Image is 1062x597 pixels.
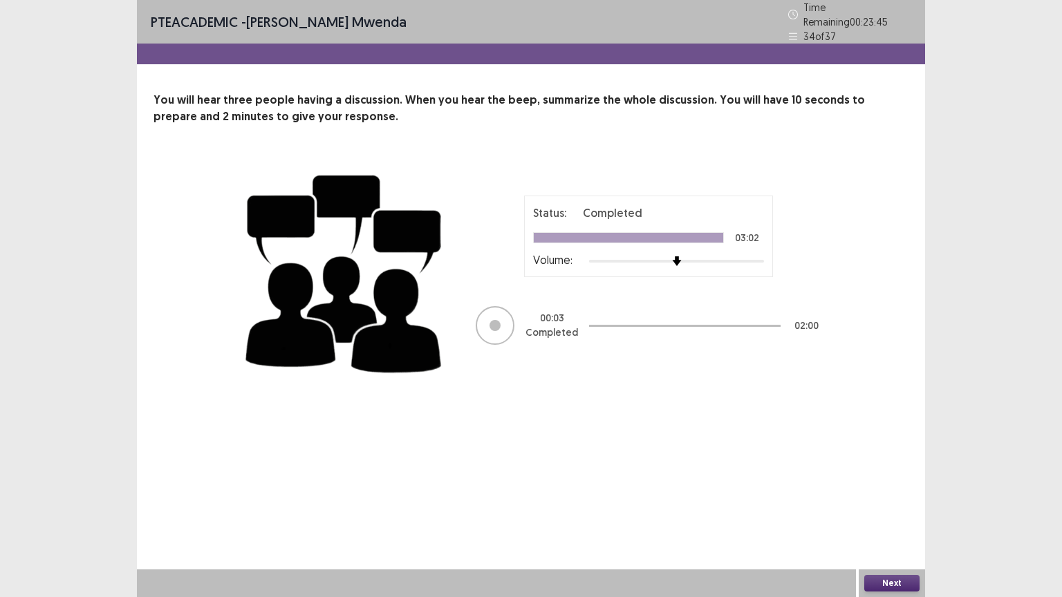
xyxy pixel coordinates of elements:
[672,256,682,266] img: arrow-thumb
[864,575,920,591] button: Next
[533,205,566,221] p: Status:
[540,311,564,325] p: 00 : 03
[525,325,578,340] p: Completed
[151,13,238,30] span: PTE academic
[803,29,836,44] p: 34 of 37
[241,158,448,384] img: group-discussion
[583,205,642,221] p: Completed
[794,319,819,333] p: 02 : 00
[151,12,407,32] p: - [PERSON_NAME] Mwenda
[153,92,909,125] p: You will hear three people having a discussion. When you hear the beep, summarize the whole discu...
[735,233,759,243] p: 03:02
[533,252,572,268] p: Volume:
